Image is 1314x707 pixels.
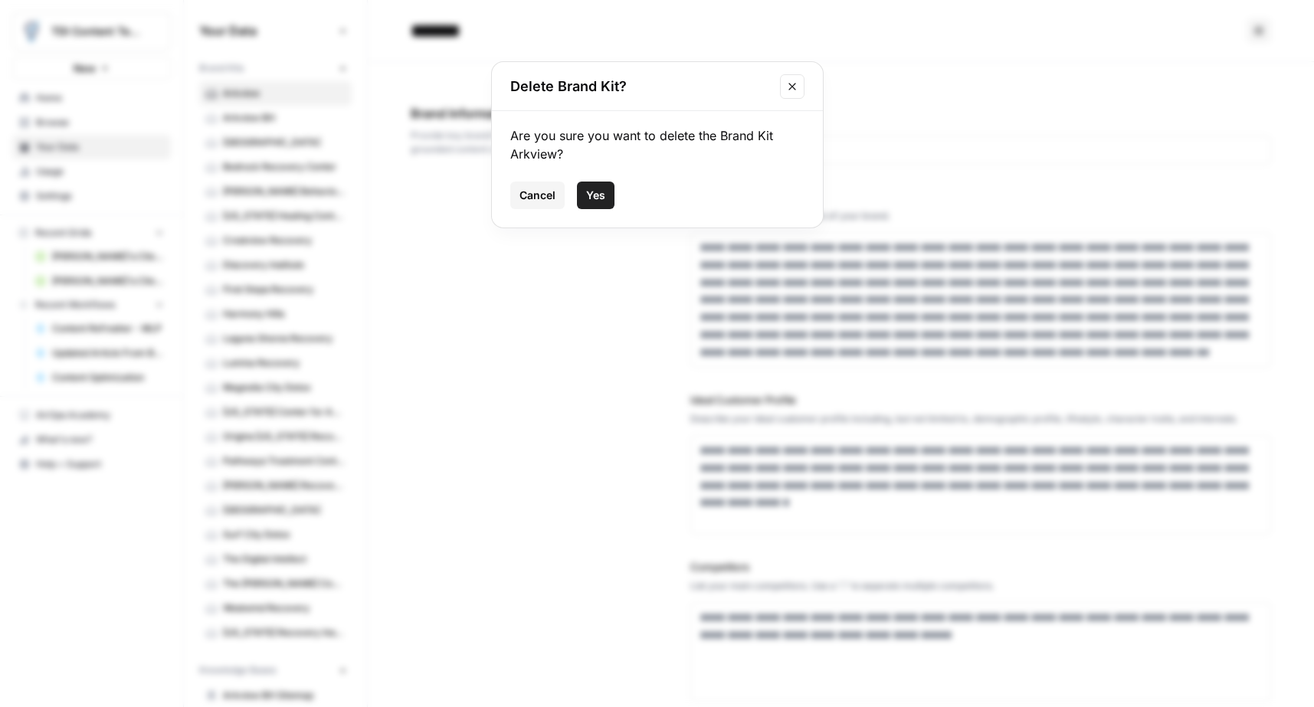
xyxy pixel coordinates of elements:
[577,182,614,209] button: Yes
[510,182,565,209] button: Cancel
[510,126,804,163] div: Are you sure you want to delete the Brand Kit Arkview?
[586,188,605,203] span: Yes
[510,76,771,97] h2: Delete Brand Kit?
[519,188,555,203] span: Cancel
[780,74,804,99] button: Close modal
